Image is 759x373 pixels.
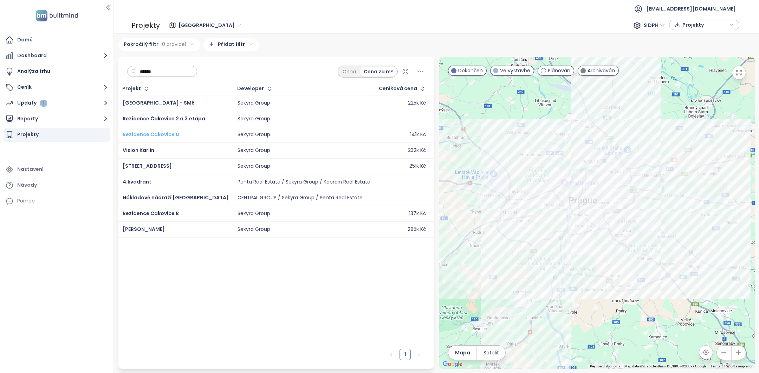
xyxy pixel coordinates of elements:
button: Dashboard [4,49,110,63]
img: logo [34,8,80,23]
a: [PERSON_NAME] [123,226,165,233]
span: [EMAIL_ADDRESS][DOMAIN_NAME] [646,0,736,17]
span: right [417,352,421,357]
button: Keyboard shortcuts [590,364,620,369]
li: Předchozí strana [385,349,397,360]
button: left [385,349,397,360]
div: Sekyra Group [238,163,270,169]
a: Domů [4,33,110,47]
button: Updaty 1 [4,96,110,110]
span: Satelit [484,349,499,357]
div: Ceníková cena [379,86,417,91]
a: Terms (opens in new tab) [711,364,720,368]
div: 251k Kč [409,163,426,169]
div: Sekyra Group [238,226,270,233]
img: Google [441,360,464,369]
a: [STREET_ADDRESS] [123,162,172,169]
span: 0 pravidel [162,40,186,48]
li: 1 [400,349,411,360]
div: Sekyra Group [238,116,270,122]
div: Analýza trhu [17,67,50,76]
a: 1 [400,349,410,360]
button: right [414,349,425,360]
span: Praha [179,20,241,31]
span: Archivován [588,67,615,74]
div: Návody [17,181,37,189]
a: Report a map error [725,364,753,368]
div: 141k Kč [410,132,426,138]
div: 137k Kč [409,211,426,217]
div: Pomoc [4,194,110,208]
div: Sekyra Group [238,147,270,154]
button: Satelit [477,346,505,360]
a: Rezidence Čakovice 2 a 3.etapa [123,115,205,122]
button: Ceník [4,80,110,94]
a: [GEOGRAPHIC_DATA] - SM8 [123,99,195,106]
a: Vision Karlín [123,147,154,154]
div: Přidat filtr [203,38,259,51]
span: Plánován [548,67,570,74]
div: Sekyra Group [238,100,270,106]
div: Nastavení [17,165,44,174]
div: Updaty [17,99,47,107]
span: Mapa [455,349,470,357]
div: 285k Kč [408,226,426,233]
a: Nastavení [4,162,110,176]
div: Projekty [17,130,39,139]
div: Projekt [122,86,141,91]
span: Projekty [682,20,728,30]
div: button [673,20,735,30]
li: Následující strana [414,349,425,360]
div: 1 [40,100,47,107]
span: Ve výstavbě [500,67,530,74]
div: CENTRAL GROUP / Sekyra Group / Penta Real Estate [238,195,363,201]
div: Pomoc [17,197,35,205]
div: Domů [17,35,33,44]
div: Cena za m² [360,67,397,76]
a: Nákladové nádraží [GEOGRAPHIC_DATA] [123,194,229,201]
div: Sekyra Group [238,211,270,217]
div: Projekty [131,18,160,32]
button: Reporty [4,112,110,126]
div: 225k Kč [408,100,426,106]
a: Rezidence Čakovice D [123,131,180,138]
div: Penta Real Estate / Sekyra Group / Kaprain Real Estate [238,179,370,185]
a: Projekty [4,128,110,142]
div: Sekyra Group [238,132,270,138]
a: Analýza trhu [4,65,110,79]
a: 4.kvadrant [123,178,151,185]
a: Open this area in Google Maps (opens a new window) [441,360,464,369]
span: left [389,352,393,357]
span: Map data ©2025 GeoBasis-DE/BKG (©2009), Google [624,364,706,368]
div: 232k Kč [408,147,426,154]
span: Dokončen [458,67,483,74]
div: Developer [237,86,264,91]
a: Návody [4,178,110,192]
a: Rezidence Čakovice B [123,210,179,217]
div: Pokročilý filtr [118,38,200,51]
div: Cena [339,67,360,76]
span: S DPH [644,20,665,31]
button: Mapa [448,346,476,360]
